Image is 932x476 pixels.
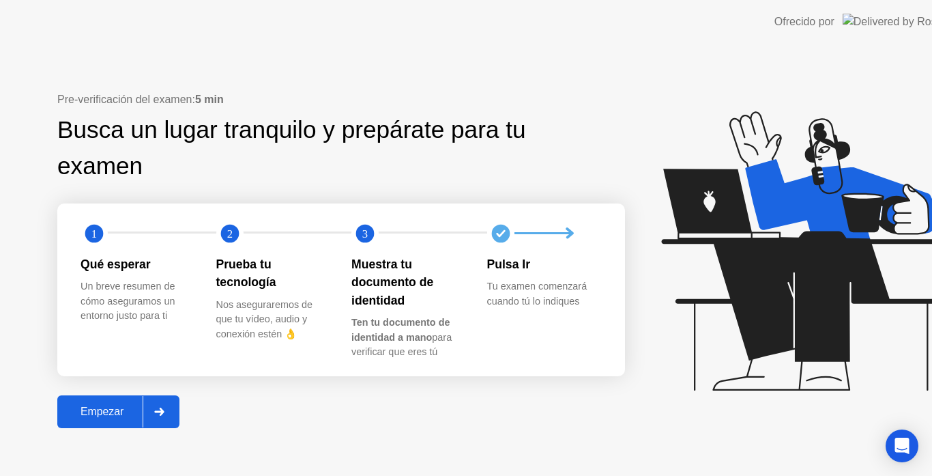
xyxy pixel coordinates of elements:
text: 2 [227,227,232,240]
div: Pulsa Ir [487,255,601,273]
div: Open Intercom Messenger [886,430,918,462]
div: Prueba tu tecnología [216,255,330,292]
b: 5 min [195,94,224,105]
div: Empezar [61,406,143,418]
div: Nos aseguraremos de que tu vídeo, audio y conexión estén 👌 [216,298,330,342]
div: Pre-verificación del examen: [57,92,625,108]
div: para verificar que eres tú [351,316,465,360]
div: Muestra tu documento de identidad [351,255,465,309]
div: Busca un lugar tranquilo y prepárate para tu examen [57,112,538,184]
div: Un breve resumen de cómo aseguramos un entorno justo para ti [81,279,194,324]
button: Empezar [57,395,179,428]
div: Qué esperar [81,255,194,273]
b: Ten tu documento de identidad a mano [351,317,450,343]
text: 1 [91,227,97,240]
div: Ofrecido por [774,14,834,30]
div: Tu examen comenzará cuando tú lo indiques [487,279,601,309]
text: 3 [362,227,368,240]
